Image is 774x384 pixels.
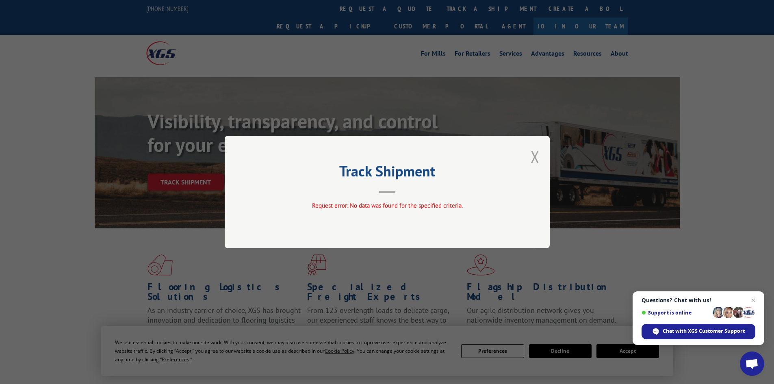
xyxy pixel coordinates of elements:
[642,324,755,339] div: Chat with XGS Customer Support
[312,202,462,209] span: Request error: No data was found for the specified criteria.
[642,297,755,304] span: Questions? Chat with us!
[265,165,509,181] h2: Track Shipment
[748,295,758,305] span: Close chat
[531,146,540,167] button: Close modal
[642,310,710,316] span: Support is online
[740,351,764,376] div: Open chat
[663,328,745,335] span: Chat with XGS Customer Support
